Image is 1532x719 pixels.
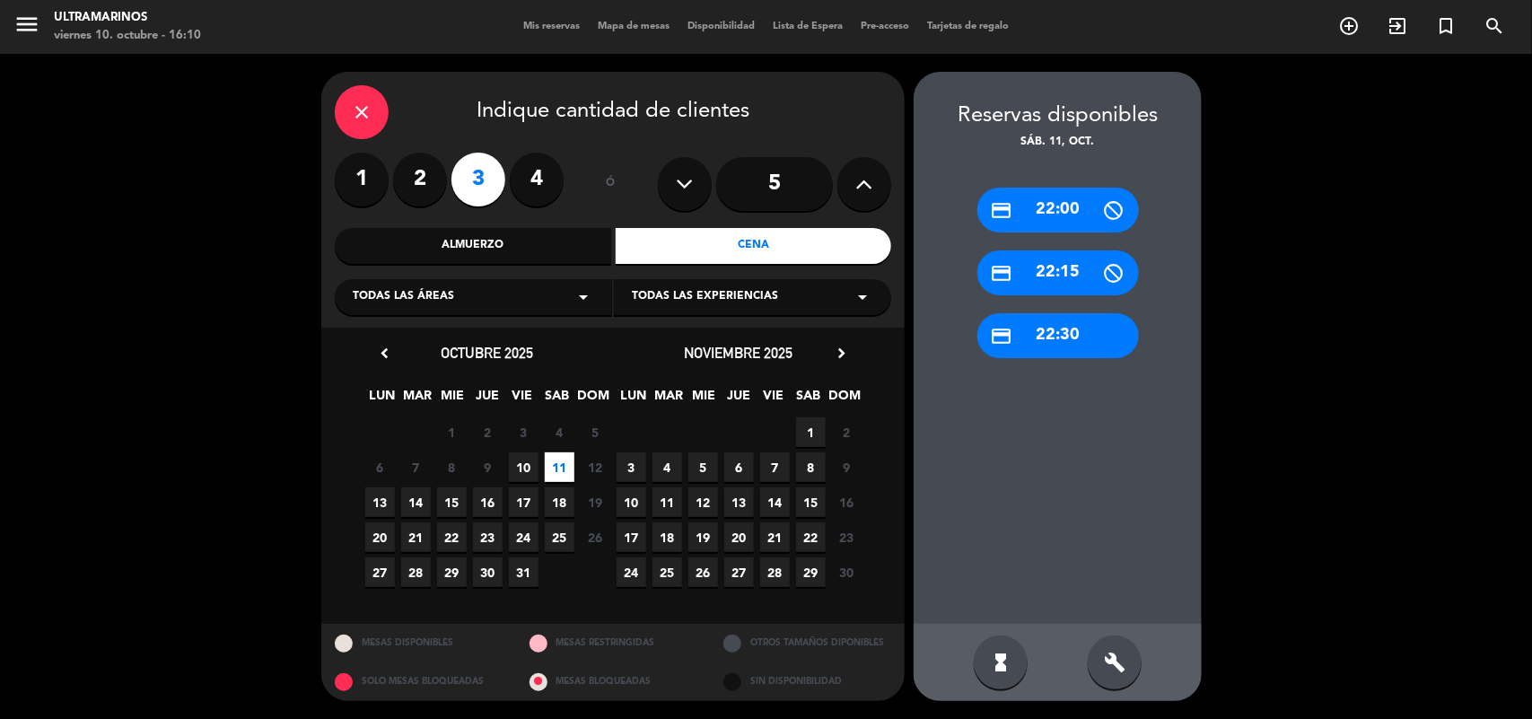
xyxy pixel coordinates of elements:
[321,662,516,701] div: SOLO MESAS BLOQUEADAS
[335,153,389,206] label: 1
[335,85,891,139] div: Indique cantidad de clientes
[1387,15,1408,37] i: exit_to_app
[724,452,754,482] span: 6
[724,385,754,415] span: JUE
[832,522,862,552] span: 23
[393,153,447,206] label: 2
[990,652,1011,673] i: hourglass_full
[516,662,711,701] div: MESAS BLOQUEADAS
[914,99,1202,134] div: Reservas disponibles
[365,487,395,517] span: 13
[678,22,764,31] span: Disponibilidad
[54,27,201,45] div: viernes 10. octubre - 16:10
[368,385,398,415] span: LUN
[510,153,564,206] label: 4
[852,286,873,308] i: arrow_drop_down
[401,487,431,517] span: 14
[581,452,610,482] span: 12
[473,522,503,552] span: 23
[516,624,711,662] div: MESAS RESTRINGIDAS
[654,385,684,415] span: MAR
[796,522,826,552] span: 22
[619,385,649,415] span: LUN
[652,522,682,552] span: 18
[710,624,905,662] div: OTROS TAMAÑOS DIPONIBLES
[688,557,718,587] span: 26
[13,11,40,44] button: menu
[437,487,467,517] span: 15
[365,557,395,587] span: 27
[1104,652,1125,673] i: build
[796,417,826,447] span: 1
[581,522,610,552] span: 26
[760,522,790,552] span: 21
[473,417,503,447] span: 2
[832,487,862,517] span: 16
[365,522,395,552] span: 20
[365,452,395,482] span: 6
[617,487,646,517] span: 10
[473,385,503,415] span: JUE
[573,286,594,308] i: arrow_drop_down
[582,153,640,215] div: ó
[437,417,467,447] span: 1
[509,557,538,587] span: 31
[832,417,862,447] span: 2
[796,487,826,517] span: 15
[1484,15,1505,37] i: search
[991,262,1013,285] i: credit_card
[724,522,754,552] span: 20
[760,557,790,587] span: 28
[375,344,394,363] i: chevron_left
[688,452,718,482] span: 5
[832,344,851,363] i: chevron_right
[724,557,754,587] span: 27
[401,452,431,482] span: 7
[509,452,538,482] span: 10
[508,385,538,415] span: VIE
[581,487,610,517] span: 19
[616,228,892,264] div: Cena
[545,522,574,552] span: 25
[335,228,611,264] div: Almuerzo
[545,487,574,517] span: 18
[589,22,678,31] span: Mapa de mesas
[652,452,682,482] span: 4
[829,385,859,415] span: DOM
[351,101,372,123] i: close
[1338,15,1360,37] i: add_circle_outline
[760,487,790,517] span: 14
[321,624,516,662] div: MESAS DISPONIBLES
[652,487,682,517] span: 11
[632,288,778,306] span: Todas las experiencias
[991,199,1013,222] i: credit_card
[688,522,718,552] span: 19
[796,557,826,587] span: 29
[617,522,646,552] span: 17
[617,452,646,482] span: 3
[794,385,824,415] span: SAB
[437,557,467,587] span: 29
[401,557,431,587] span: 28
[977,313,1139,358] div: 22:30
[437,452,467,482] span: 8
[685,344,793,362] span: noviembre 2025
[581,417,610,447] span: 5
[977,188,1139,232] div: 22:00
[688,487,718,517] span: 12
[437,522,467,552] span: 22
[545,452,574,482] span: 11
[578,385,608,415] span: DOM
[13,11,40,38] i: menu
[545,417,574,447] span: 4
[438,385,468,415] span: MIE
[914,134,1202,152] div: sáb. 11, oct.
[451,153,505,206] label: 3
[652,557,682,587] span: 25
[764,22,852,31] span: Lista de Espera
[832,452,862,482] span: 9
[832,557,862,587] span: 30
[543,385,573,415] span: SAB
[401,522,431,552] span: 21
[759,385,789,415] span: VIE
